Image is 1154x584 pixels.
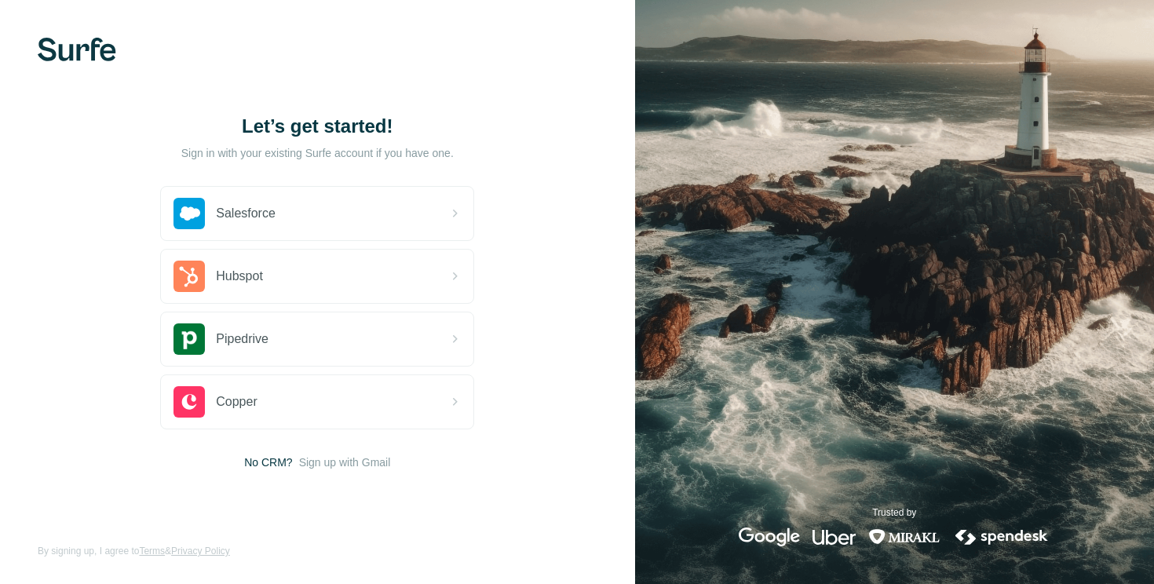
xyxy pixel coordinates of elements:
[739,527,800,546] img: google's logo
[171,546,230,557] a: Privacy Policy
[216,330,268,349] span: Pipedrive
[160,114,474,139] h1: Let’s get started!
[216,267,263,286] span: Hubspot
[813,527,856,546] img: uber's logo
[216,204,276,223] span: Salesforce
[173,198,205,229] img: salesforce's logo
[139,546,165,557] a: Terms
[38,38,116,61] img: Surfe's logo
[868,527,940,546] img: mirakl's logo
[299,454,391,470] button: Sign up with Gmail
[244,454,292,470] span: No CRM?
[181,145,454,161] p: Sign in with your existing Surfe account if you have one.
[953,527,1050,546] img: spendesk's logo
[173,261,205,292] img: hubspot's logo
[173,386,205,418] img: copper's logo
[872,506,916,520] p: Trusted by
[173,323,205,355] img: pipedrive's logo
[216,392,257,411] span: Copper
[38,544,230,558] span: By signing up, I agree to &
